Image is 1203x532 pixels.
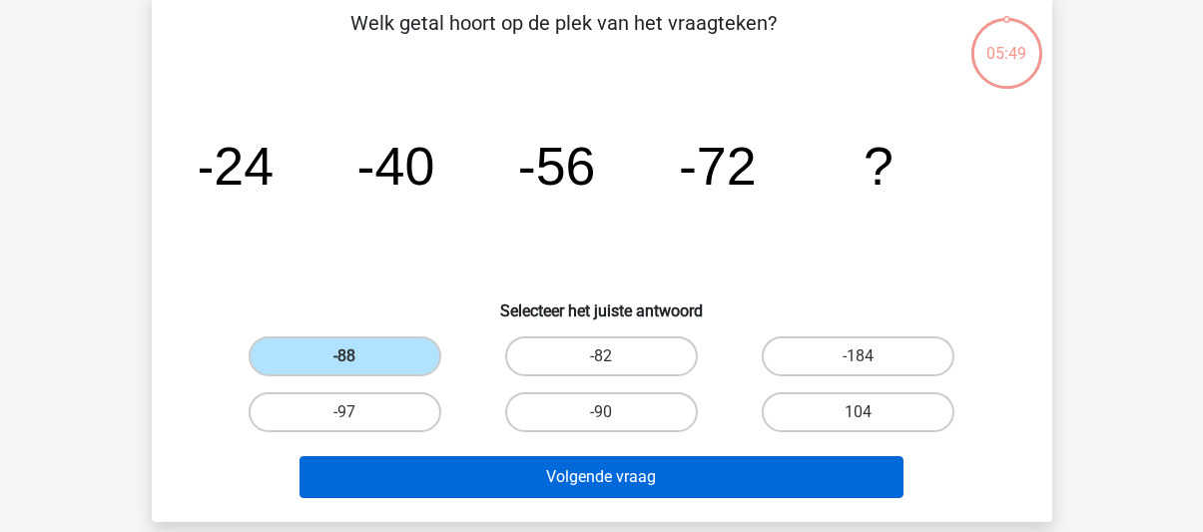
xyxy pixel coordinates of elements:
div: 05:49 [969,16,1044,66]
h6: Selecteer het juiste antwoord [184,285,1020,320]
tspan: -56 [517,136,595,196]
label: 104 [762,392,954,432]
p: Welk getal hoort op de plek van het vraagteken? [184,8,945,68]
tspan: -40 [356,136,434,196]
tspan: -24 [196,136,274,196]
label: -184 [762,336,954,376]
label: -97 [249,392,441,432]
tspan: ? [864,136,894,196]
tspan: -72 [679,136,757,196]
button: Volgende vraag [300,456,903,498]
label: -90 [505,392,698,432]
label: -88 [249,336,441,376]
label: -82 [505,336,698,376]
